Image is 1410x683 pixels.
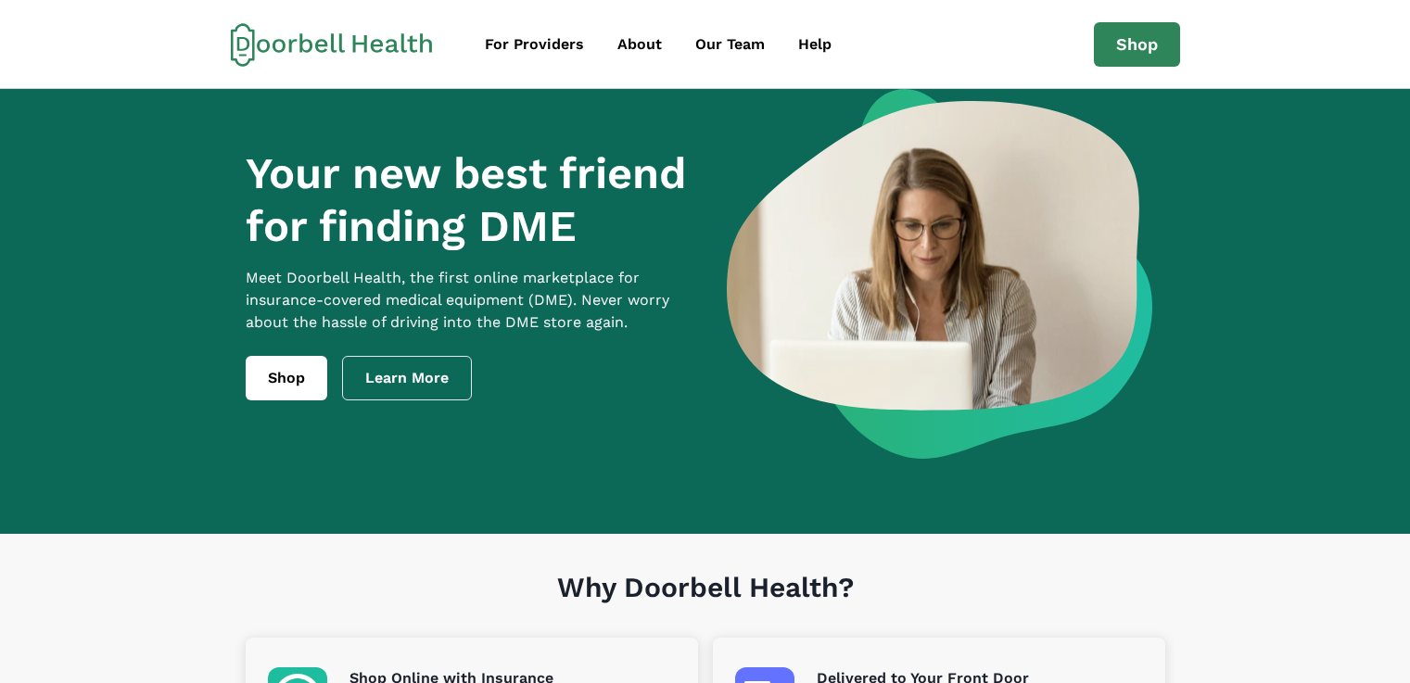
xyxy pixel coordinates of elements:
[695,33,765,56] div: Our Team
[680,26,780,63] a: Our Team
[246,356,327,400] a: Shop
[342,356,472,400] a: Learn More
[727,89,1152,459] img: a woman looking at a computer
[603,26,677,63] a: About
[485,33,584,56] div: For Providers
[617,33,662,56] div: About
[246,267,696,334] p: Meet Doorbell Health, the first online marketplace for insurance-covered medical equipment (DME)....
[1094,22,1180,67] a: Shop
[798,33,832,56] div: Help
[246,571,1165,638] h1: Why Doorbell Health?
[783,26,846,63] a: Help
[470,26,599,63] a: For Providers
[246,147,696,252] h1: Your new best friend for finding DME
